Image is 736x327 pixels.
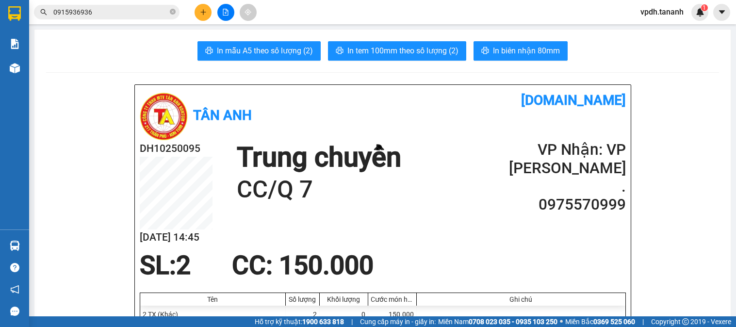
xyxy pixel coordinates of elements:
span: In mẫu A5 theo số lượng (2) [217,45,313,57]
span: In tem 100mm theo số lượng (2) [347,45,458,57]
strong: 0369 525 060 [593,318,635,326]
div: CC : 150.000 [226,251,379,280]
div: 150.000 [368,306,417,323]
div: Số lượng [288,295,317,303]
div: 0 [320,306,368,323]
input: Tìm tên, số ĐT hoặc mã đơn [53,7,168,17]
span: ⚪️ [560,320,563,324]
b: Tân Anh [193,107,252,123]
span: Cung cấp máy in - giấy in: [360,316,436,327]
img: warehouse-icon [10,241,20,251]
b: [DOMAIN_NAME] [521,92,626,108]
div: Ghi chú [419,295,623,303]
strong: 0708 023 035 - 0935 103 250 [469,318,557,326]
span: close-circle [170,8,176,17]
button: file-add [217,4,234,21]
span: message [10,307,19,316]
span: 2 [176,250,191,280]
strong: 1900 633 818 [302,318,344,326]
button: plus [195,4,212,21]
span: printer [481,47,489,56]
h1: Trung chuyển [237,141,401,174]
div: 2 [286,306,320,323]
button: printerIn tem 100mm theo số lượng (2) [328,41,466,61]
h2: DH10250095 [140,141,213,157]
div: Tên [143,295,283,303]
span: caret-down [718,8,726,16]
span: | [351,316,353,327]
div: Cước món hàng [371,295,414,303]
span: Miền Bắc [565,316,635,327]
div: Khối lượng [322,295,365,303]
span: Miền Nam [438,316,557,327]
span: printer [205,47,213,56]
button: printerIn biên nhận 80mm [474,41,568,61]
span: 1 [703,4,706,11]
span: SL: [140,250,176,280]
span: printer [336,47,343,56]
span: vpdh.tananh [633,6,691,18]
span: search [40,9,47,16]
button: caret-down [713,4,730,21]
span: notification [10,285,19,294]
div: 2 TX (Khác) [140,306,286,323]
img: warehouse-icon [10,63,20,73]
h2: VP Nhận: VP [PERSON_NAME] [509,141,625,178]
h2: [DATE] 14:45 [140,229,213,245]
sup: 1 [701,4,708,11]
span: copyright [682,318,689,325]
span: | [642,316,644,327]
img: logo.jpg [140,92,188,141]
span: Hỗ trợ kỹ thuật: [255,316,344,327]
h2: . [509,178,625,196]
img: icon-new-feature [696,8,704,16]
img: logo-vxr [8,6,21,21]
button: aim [240,4,257,21]
button: printerIn mẫu A5 theo số lượng (2) [197,41,321,61]
span: aim [245,9,251,16]
span: In biên nhận 80mm [493,45,560,57]
span: question-circle [10,263,19,272]
span: plus [200,9,207,16]
span: close-circle [170,9,176,15]
h1: CC/Q 7 [237,174,401,205]
img: solution-icon [10,39,20,49]
h2: 0975570999 [509,196,625,214]
span: file-add [222,9,229,16]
